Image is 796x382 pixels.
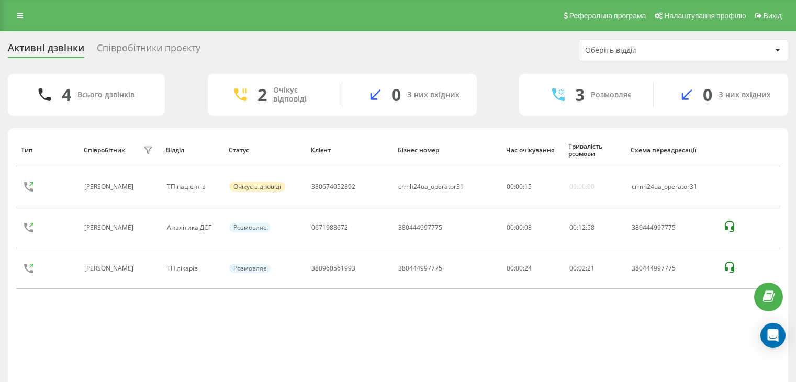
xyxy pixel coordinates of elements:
div: 380444997775 [398,224,442,231]
div: Схема переадресації [631,147,712,154]
span: Реферальна програма [569,12,646,20]
div: 0 [391,85,401,105]
div: : : [569,265,595,272]
div: ТП лікарів [167,265,218,272]
span: Вихід [764,12,782,20]
div: [PERSON_NAME] [84,224,136,231]
div: 00:00:08 [507,224,557,231]
div: Розмовляє [591,91,631,99]
div: З них вхідних [719,91,771,99]
div: Бізнес номер [398,147,496,154]
div: Активні дзвінки [8,42,84,59]
div: Час очікування [506,147,558,154]
span: 21 [587,264,595,273]
div: Статус [229,147,301,154]
div: Оберіть відділ [585,46,710,55]
span: Налаштування профілю [664,12,746,20]
div: Аналітика ДСГ [167,224,218,231]
div: ТП пацієнтів [167,183,218,190]
div: 380674052892 [311,183,355,190]
div: [PERSON_NAME] [84,265,136,272]
div: Тип [21,147,73,154]
span: 12 [578,223,586,232]
span: 58 [587,223,595,232]
div: 00:00:00 [569,183,595,190]
div: 4 [62,85,71,105]
div: 2 [257,85,267,105]
div: 3 [575,85,585,105]
div: 380960561993 [311,265,355,272]
div: crmh24ua_operator31 [632,183,712,190]
div: Open Intercom Messenger [760,323,786,348]
div: [PERSON_NAME] [84,183,136,190]
span: 00 [569,223,577,232]
div: 380444997775 [398,265,442,272]
div: 0671988672 [311,224,348,231]
div: 0 [703,85,712,105]
div: Розмовляє [229,223,271,232]
div: 380444997775 [632,265,712,272]
div: Розмовляє [229,264,271,273]
div: Тривалість розмови [568,143,621,158]
div: Всього дзвінків [77,91,134,99]
span: 00 [507,182,514,191]
div: Очікує відповіді [229,182,285,192]
span: 00 [569,264,577,273]
span: 15 [524,182,532,191]
div: : : [569,224,595,231]
span: 02 [578,264,586,273]
div: З них вхідних [407,91,459,99]
div: Клієнт [311,147,388,154]
div: crmh24ua_operator31 [398,183,464,190]
div: Співробітники проєкту [97,42,200,59]
span: 00 [515,182,523,191]
div: Відділ [166,147,218,154]
div: 380444997775 [632,224,712,231]
div: Очікує відповіді [273,86,326,104]
div: 00:00:24 [507,265,557,272]
div: Співробітник [84,147,125,154]
div: : : [507,183,532,190]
